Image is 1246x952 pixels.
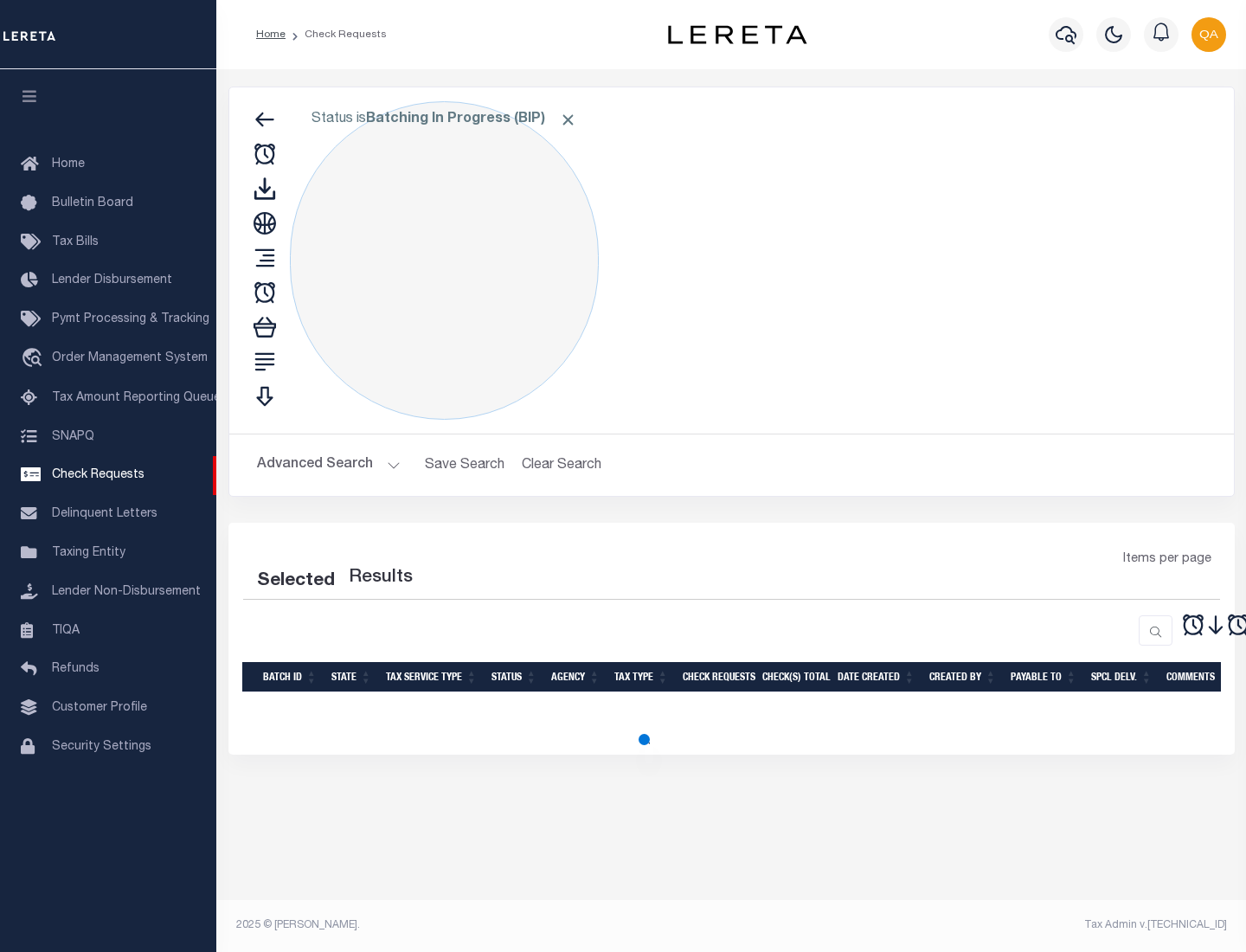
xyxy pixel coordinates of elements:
[676,662,755,692] th: Check Requests
[21,348,48,370] i: travel_explore
[52,586,201,598] span: Lender Non-Disbursement
[52,508,157,520] span: Delinquent Letters
[52,313,209,325] span: Pymt Processing & Tracking
[52,352,208,364] span: Order Management System
[52,392,221,404] span: Tax Amount Reporting Queue
[366,113,577,126] b: Batching In Progress (BIP)
[755,662,831,692] th: Check(s) Total
[414,448,515,482] button: Save Search
[379,662,485,692] th: Tax Service Type
[52,741,151,753] span: Security Settings
[607,662,676,692] th: Tax Type
[1123,550,1211,569] span: Items per page
[559,111,577,129] span: Click to Remove
[256,29,286,40] a: Home
[286,27,387,42] li: Check Requests
[831,662,922,692] th: Date Created
[52,236,99,248] span: Tax Bills
[1159,662,1237,692] th: Comments
[1004,662,1084,692] th: Payable To
[668,25,806,44] img: logo-dark.svg
[257,448,401,482] button: Advanced Search
[257,568,335,595] div: Selected
[544,662,607,692] th: Agency
[922,662,1004,692] th: Created By
[52,430,94,442] span: SNAPQ
[324,662,379,692] th: State
[52,197,133,209] span: Bulletin Board
[515,448,609,482] button: Clear Search
[349,564,413,592] label: Results
[223,917,732,933] div: 2025 © [PERSON_NAME].
[485,662,544,692] th: Status
[256,662,324,692] th: Batch Id
[52,663,100,675] span: Refunds
[744,917,1227,933] div: Tax Admin v.[TECHNICAL_ID]
[52,547,125,559] span: Taxing Entity
[52,624,80,636] span: TIQA
[1084,662,1159,692] th: Spcl Delv.
[52,469,145,481] span: Check Requests
[52,274,172,286] span: Lender Disbursement
[52,158,85,170] span: Home
[290,101,599,420] div: Click to Edit
[52,702,147,714] span: Customer Profile
[1191,17,1226,52] img: svg+xml;base64,PHN2ZyB4bWxucz0iaHR0cDovL3d3dy53My5vcmcvMjAwMC9zdmciIHBvaW50ZXItZXZlbnRzPSJub25lIi...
